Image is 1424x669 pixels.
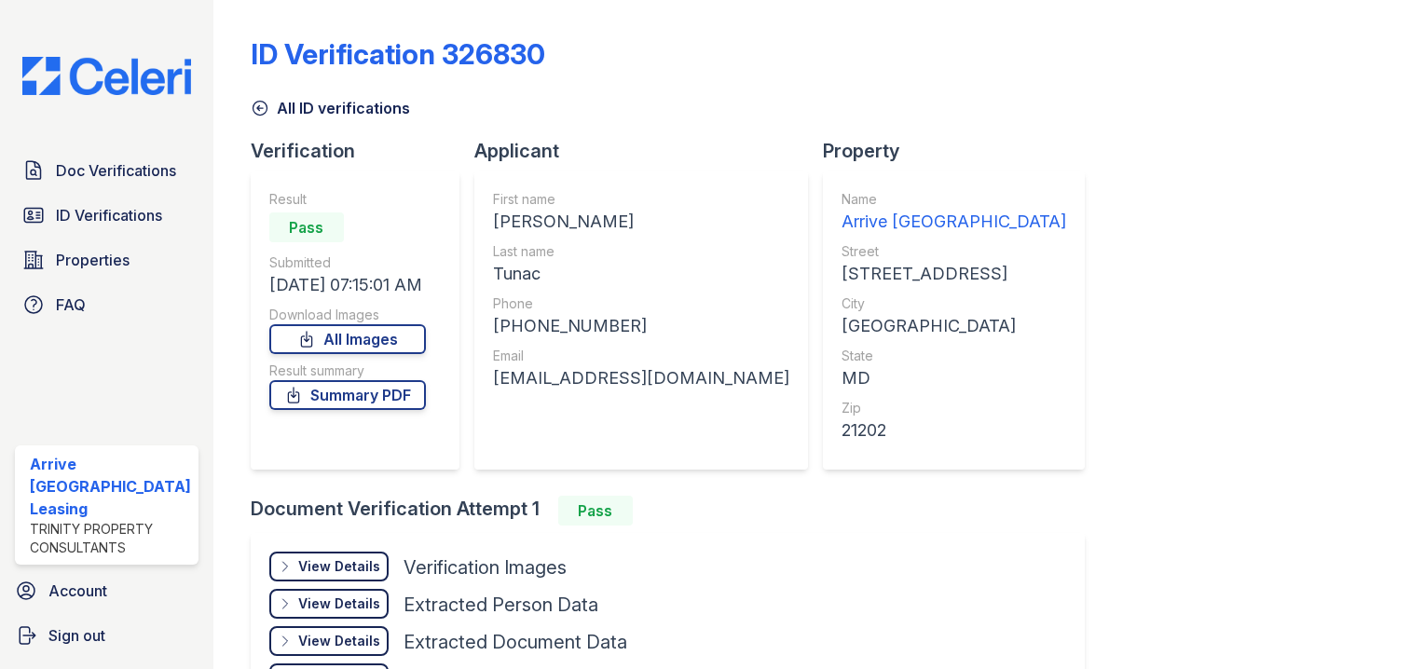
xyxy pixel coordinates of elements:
div: [DATE] 07:15:01 AM [269,272,426,298]
span: ID Verifications [56,204,162,226]
a: Doc Verifications [15,152,199,189]
span: Account [48,580,107,602]
div: Zip [842,399,1066,417]
div: Email [493,347,789,365]
div: Applicant [474,138,823,164]
div: Submitted [269,253,426,272]
div: Result [269,190,426,209]
span: Properties [56,249,130,271]
a: ID Verifications [15,197,199,234]
a: All ID verifications [251,97,410,119]
a: Sign out [7,617,206,654]
div: [PERSON_NAME] [493,209,789,235]
div: ID Verification 326830 [251,37,545,71]
a: Properties [15,241,199,279]
div: Trinity Property Consultants [30,520,191,557]
div: [STREET_ADDRESS] [842,261,1066,287]
div: First name [493,190,789,209]
div: View Details [298,632,380,650]
div: Pass [558,496,633,526]
div: Document Verification Attempt 1 [251,496,1100,526]
span: FAQ [56,294,86,316]
div: View Details [298,594,380,613]
div: Pass [269,212,344,242]
a: FAQ [15,286,199,323]
div: [EMAIL_ADDRESS][DOMAIN_NAME] [493,365,789,391]
div: Result summary [269,362,426,380]
div: Name [842,190,1066,209]
div: Property [823,138,1100,164]
div: Verification Images [404,554,567,580]
div: Phone [493,294,789,313]
div: State [842,347,1066,365]
div: Extracted Document Data [404,629,627,655]
div: View Details [298,557,380,576]
div: Last name [493,242,789,261]
a: Summary PDF [269,380,426,410]
span: Sign out [48,624,105,647]
div: 21202 [842,417,1066,444]
a: Name Arrive [GEOGRAPHIC_DATA] [842,190,1066,235]
div: Tunac [493,261,789,287]
span: Doc Verifications [56,159,176,182]
a: Account [7,572,206,609]
div: Verification [251,138,474,164]
div: [GEOGRAPHIC_DATA] [842,313,1066,339]
div: Download Images [269,306,426,324]
div: Street [842,242,1066,261]
a: All Images [269,324,426,354]
div: City [842,294,1066,313]
div: Arrive [GEOGRAPHIC_DATA] Leasing [30,453,191,520]
div: Arrive [GEOGRAPHIC_DATA] [842,209,1066,235]
div: [PHONE_NUMBER] [493,313,789,339]
div: Extracted Person Data [404,592,598,618]
img: CE_Logo_Blue-a8612792a0a2168367f1c8372b55b34899dd931a85d93a1a3d3e32e68fde9ad4.png [7,57,206,95]
div: MD [842,365,1066,391]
